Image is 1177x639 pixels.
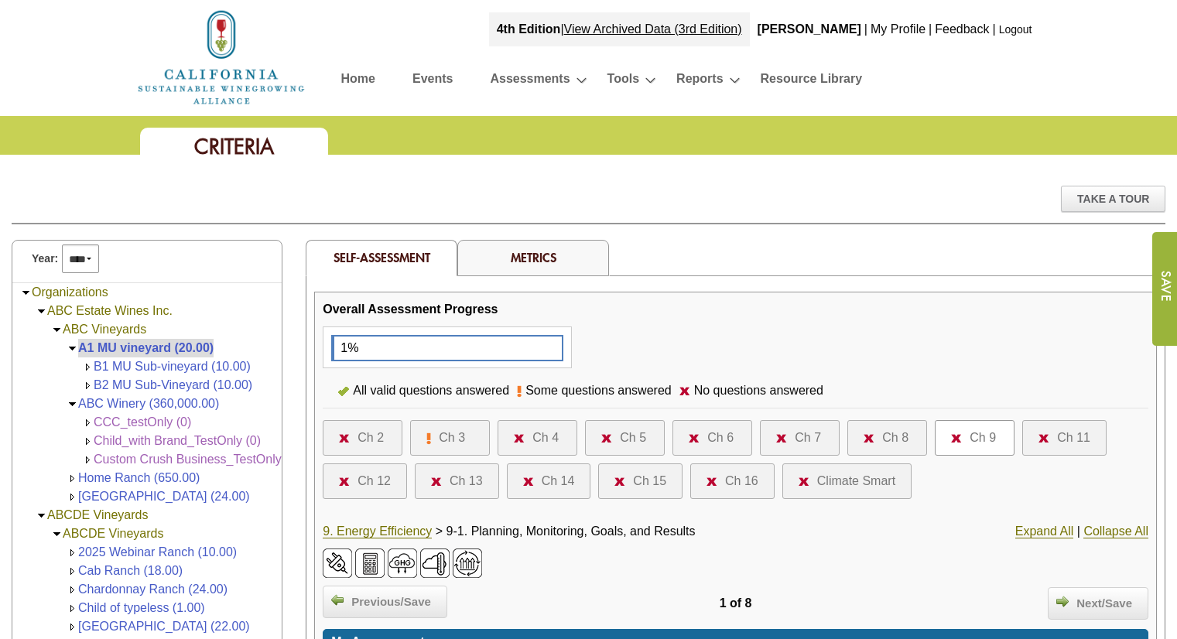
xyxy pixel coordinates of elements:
a: Resource Library [761,68,863,95]
img: Collapse ABC Estate Wines Inc. [36,306,47,317]
a: ABCDE Vineyards [63,527,163,540]
a: Ch 13 [431,472,483,490]
img: icon-no-questions-answered.png [689,434,700,443]
img: icon-some-questions-answered.png [517,385,522,398]
a: Expand All [1015,525,1074,538]
div: Some questions answered [522,381,679,400]
a: 9. Energy Efficiency [323,525,432,538]
span: Self-Assessment [334,249,430,265]
a: Cab Ranch (18.00) [78,564,183,577]
a: Ch 14 [523,472,575,490]
img: icon-no-questions-answered.png [339,477,350,486]
img: icon-no-questions-answered.png [514,434,525,443]
img: arrow_left.png [331,593,344,606]
a: Next/Save [1048,587,1148,620]
a: Ch 4 [514,429,561,447]
div: Ch 12 [358,472,391,490]
span: Child_with Brand_TestOnly (0) [94,434,261,447]
a: Ch 8 [864,429,911,447]
a: Organizations [32,285,108,299]
a: Tools [607,68,639,95]
img: icon-no-questions-answered.png [1038,434,1049,443]
a: ABC Winery (360,000.00) [78,397,219,410]
a: Custom Crush Business_TestOnly (0) [94,453,300,466]
img: icon-no-questions-answered.png [601,434,612,443]
a: Ch 7 [776,429,823,447]
img: icon-no-questions-answered.png [339,434,350,443]
img: icon-no-questions-answered.png [864,434,874,443]
div: All valid questions answered [349,381,517,400]
img: logo_cswa2x.png [136,8,306,107]
div: | [927,12,933,46]
a: Ch 11 [1038,429,1090,447]
a: ABC Vineyards [63,323,146,336]
strong: 4th Edition [497,22,561,36]
a: 2025 Webinar Ranch (10.00) [78,545,237,559]
div: Ch 13 [450,472,483,490]
img: icon-no-questions-answered.png [707,477,717,486]
div: Ch 11 [1057,429,1090,447]
div: Ch 8 [882,429,908,447]
span: | [1077,525,1080,538]
a: B1 MU Sub-vineyard (10.00) [94,360,251,373]
input: Submit [1151,232,1177,346]
img: icon-no-questions-answered.png [951,434,962,443]
span: 1 of 8 [720,596,752,610]
img: EconomicToolSWPIcon38x38.png [355,548,385,578]
a: Metrics [511,249,556,265]
div: Take A Tour [1061,186,1165,212]
a: Logout [999,23,1032,36]
div: 1% [333,337,358,360]
div: Ch 5 [620,429,646,447]
a: [GEOGRAPHIC_DATA] (22.00) [78,620,250,633]
img: Collapse Organizations [20,287,32,299]
img: Climate-Smart-Hot-Spot-Thermometer-SWP-Online-System-Icon-38x38.png [420,548,450,578]
img: icon-no-questions-answered.png [431,477,442,486]
a: ABC Estate Wines Inc. [47,304,173,317]
div: Ch 6 [707,429,734,447]
div: Ch 9 [970,429,996,447]
img: Collapse A1 MU vineyard (20.00) [67,343,78,354]
span: 9-1. Planning, Monitoring, Goals, and Results [447,525,696,538]
div: Ch 2 [358,429,384,447]
span: Year: [32,251,58,267]
a: Reports [676,68,723,95]
a: Ch 16 [707,472,758,490]
a: Collapse All [1083,525,1148,538]
a: [GEOGRAPHIC_DATA] (24.00) [78,490,250,503]
div: No questions answered [690,381,831,400]
img: icon-no-questions-answered.png [776,434,787,443]
a: Assessments [490,68,570,95]
div: | [991,12,997,46]
a: Ch 6 [689,429,736,447]
img: Collapse ABCDE Vineyards [36,510,47,521]
a: Home [341,68,375,95]
a: Previous/Save [323,586,447,618]
div: Ch 3 [439,429,465,447]
img: 1-ClimateSmartSWPIcon38x38.png [388,548,417,578]
span: Previous/Save [344,593,439,611]
a: B2 MU Sub-Vineyard (10.00) [94,378,252,391]
a: CCC_testOnly (0) [94,415,191,429]
a: Home [136,50,306,63]
img: icon-some-questions-answered.png [426,432,431,445]
div: Ch 16 [725,472,758,490]
img: HighImpactPracticeSWPIcon38x38.png [453,548,482,578]
a: ABCDE Vineyards [47,508,148,521]
div: | [489,12,750,46]
img: EnergyMetricSWPIcon38x38.png [323,548,352,578]
img: arrow_right.png [1056,595,1069,607]
img: icon-no-questions-answered.png [523,477,534,486]
div: Ch 15 [633,472,666,490]
span: > [436,525,443,538]
img: icon-all-questions-answered.png [338,387,349,396]
img: icon-no-questions-answered.png [614,477,625,486]
a: Chardonnay Ranch (24.00) [78,583,228,596]
div: | [863,12,869,46]
img: Collapse ABCDE Vineyards [51,528,63,540]
span: Criteria [194,133,274,160]
div: Ch 4 [532,429,559,447]
a: My Profile [871,22,926,36]
a: A1 MU vineyard (20.00) [78,341,214,354]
